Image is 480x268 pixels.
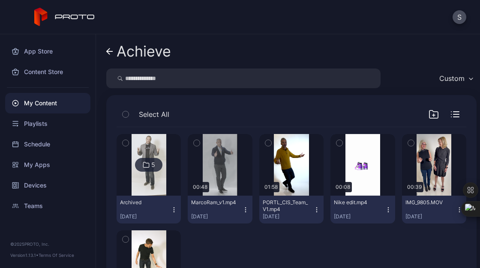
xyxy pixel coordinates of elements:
[435,68,477,88] button: Custom
[139,109,169,119] span: Select All
[106,41,171,62] a: Achieve
[259,196,324,223] button: PORTL_CIS_Team_V1.mp4[DATE]
[117,43,171,60] div: Achieve
[10,241,85,247] div: © 2025 PROTO, Inc.
[402,196,466,223] button: IMG_9805.MOV[DATE]
[453,10,466,24] button: S
[5,175,90,196] a: Devices
[120,213,171,220] div: [DATE]
[405,199,453,206] div: IMG_9805.MOV
[5,196,90,216] a: Teams
[5,41,90,62] a: App Store
[188,196,252,223] button: MarcoRam_v1.mp4[DATE]
[334,213,384,220] div: [DATE]
[120,199,167,206] div: Archived
[405,213,456,220] div: [DATE]
[39,253,74,258] a: Terms Of Service
[10,253,39,258] span: Version 1.13.1 •
[151,161,155,169] div: 5
[263,199,310,213] div: PORTL_CIS_Team_V1.mp4
[117,196,181,223] button: Archived[DATE]
[5,134,90,155] a: Schedule
[5,93,90,113] a: My Content
[334,199,381,206] div: Nike edit.mp4
[330,196,395,223] button: Nike edit.mp4[DATE]
[191,213,242,220] div: [DATE]
[263,213,313,220] div: [DATE]
[5,62,90,82] a: Content Store
[191,199,238,206] div: MarcoRam_v1.mp4
[5,155,90,175] a: My Apps
[439,74,465,83] div: Custom
[5,113,90,134] a: Playlists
